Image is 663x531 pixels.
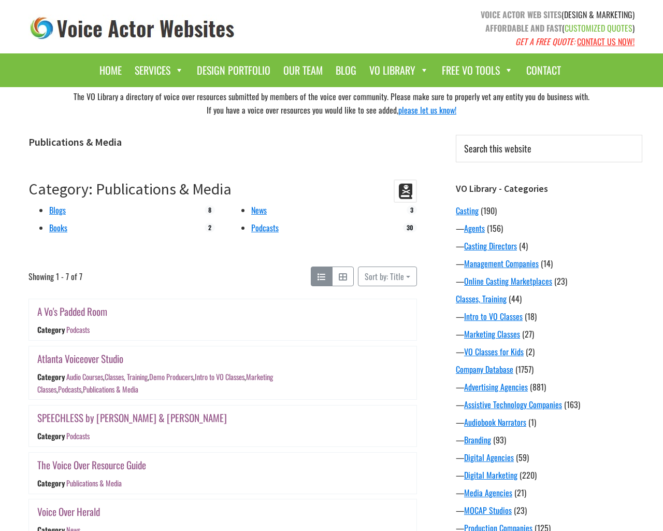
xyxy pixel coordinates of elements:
a: MOCAP Studios [464,504,512,516]
div: Category [37,371,65,382]
span: 2 [205,223,215,232]
a: Marketing Classes [464,328,520,340]
a: Media Agencies [464,486,512,499]
a: Assistive Technology Companies [464,398,562,411]
span: (156) [487,222,503,234]
div: — [456,222,642,234]
a: Intro to VO Classes [195,371,244,382]
a: The Voice Over Resource Guide [37,457,146,472]
a: Classes, Training [105,371,148,382]
a: please let us know! [398,104,456,116]
a: Management Companies [464,257,539,270]
a: SPEECHLESS by [PERSON_NAME] & [PERSON_NAME] [37,410,227,425]
a: Services [129,59,189,82]
div: — [456,328,642,340]
a: Podcasts [251,221,279,234]
a: Blogs [49,204,66,216]
a: VO Classes for Kids [464,345,524,358]
div: , , , , , , [37,371,273,394]
div: — [456,310,642,323]
span: (220) [520,469,537,481]
div: — [456,345,642,358]
h3: VO Library - Categories [456,183,642,194]
div: — [456,434,642,446]
input: Search this website [456,135,642,162]
div: — [456,504,642,516]
a: Marketing Classes [37,371,273,394]
span: (18) [525,310,537,323]
span: (881) [530,381,546,393]
div: — [456,381,642,393]
a: Category: Publications & Media [28,179,232,199]
span: (1) [528,416,536,428]
a: Online Casting Marketplaces [464,275,552,287]
div: — [456,257,642,270]
span: (23) [554,275,567,287]
a: Podcasts [58,384,81,395]
a: Our Team [278,59,328,82]
span: (4) [519,240,528,252]
span: (163) [564,398,580,411]
span: (93) [493,434,506,446]
em: GET A FREE QUOTE: [515,35,575,48]
a: Classes, Training [456,292,507,305]
a: Publications & Media [83,384,138,395]
div: — [456,416,642,428]
a: Company Database [456,363,513,375]
strong: VOICE ACTOR WEB SITES [481,8,561,21]
button: Sort by: Title [358,267,417,286]
a: Design Portfolio [192,59,276,82]
a: Audio Courses [66,371,103,382]
a: Atlanta Voiceover Studio [37,351,123,366]
a: VO Library [364,59,434,82]
div: The VO Library a directory of voice over resources submitted by members of the voice over communi... [21,87,642,119]
a: Free VO Tools [437,59,518,82]
span: 8 [205,205,215,215]
a: News [251,204,267,216]
span: (14) [541,257,553,270]
span: 3 [407,205,417,215]
div: — [456,469,642,481]
a: Agents [464,222,485,234]
a: Casting Directors [464,240,517,252]
a: Blog [330,59,362,82]
span: Showing 1 - 7 of 7 [28,267,82,286]
a: Advertising Agencies [464,381,528,393]
a: Casting [456,204,479,217]
a: Publications & Media [66,478,122,488]
a: Podcasts [66,430,90,441]
a: Digital Agencies [464,451,514,464]
span: (44) [509,292,522,305]
strong: AFFORDABLE AND FAST [485,22,562,34]
a: Digital Marketing [464,469,517,481]
a: A Vo's Padded Room [37,304,107,319]
p: (DESIGN & MARKETING) ( ) [339,8,635,48]
a: Demo Producers [149,371,193,382]
img: voice_actor_websites_logo [28,15,237,42]
span: (2) [526,345,535,358]
div: Category [37,478,65,488]
a: Intro to VO Classes [464,310,523,323]
span: (190) [481,204,497,217]
span: (23) [514,504,527,516]
span: CUSTOMIZED QUOTES [565,22,632,34]
span: (27) [522,328,534,340]
div: — [456,486,642,499]
a: CONTACT US NOW! [577,35,635,48]
a: Podcasts [66,325,90,336]
div: — [456,275,642,287]
div: — [456,451,642,464]
a: Books [49,221,67,234]
a: Branding [464,434,491,446]
a: Voice Over Herald [37,504,100,519]
div: — [456,398,642,411]
span: (59) [516,451,529,464]
a: Contact [521,59,566,82]
span: (1757) [515,363,534,375]
div: — [456,240,642,252]
span: 30 [403,223,417,232]
a: Home [94,59,127,82]
a: Audiobook Narrators [464,416,526,428]
h1: Publications & Media [28,136,417,148]
div: Category [37,430,65,441]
